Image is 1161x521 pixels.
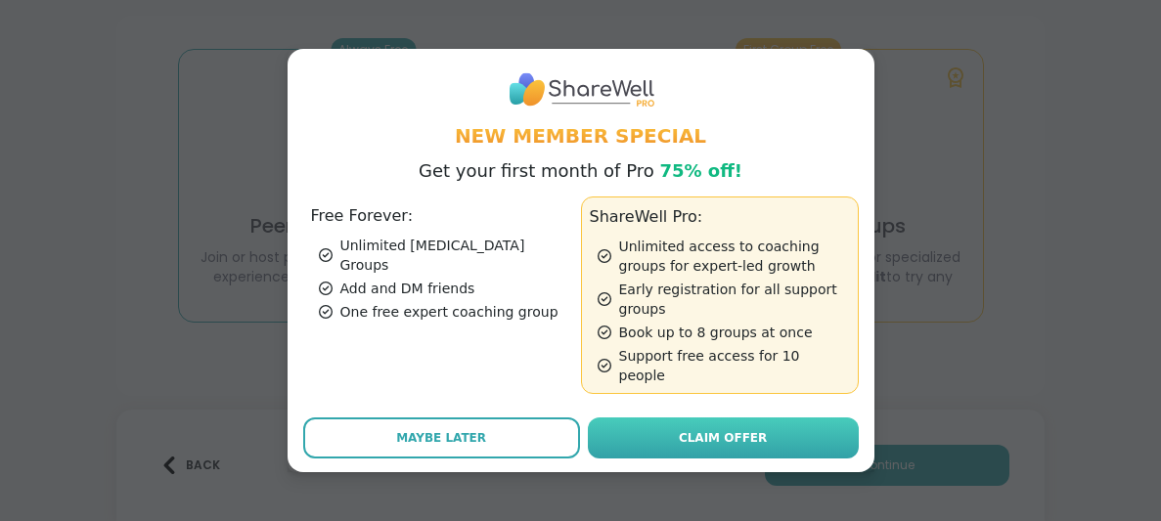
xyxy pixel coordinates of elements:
div: Book up to 8 groups at once [598,323,850,342]
button: Maybe Later [303,417,580,458]
div: Early registration for all support groups [598,280,850,319]
h3: Free Forever: [311,204,573,228]
h3: ShareWell Pro: [590,205,850,229]
div: One free expert coaching group [319,302,573,322]
div: Unlimited access to coaching groups for expert-led growth [598,237,850,276]
div: Support free access for 10 people [598,346,850,385]
div: Add and DM friends [319,279,573,298]
p: Get your first month of Pro [419,157,742,185]
span: Claim Offer [679,429,767,447]
a: Claim Offer [588,417,859,458]
span: 75% off! [659,160,742,181]
div: Unlimited [MEDICAL_DATA] Groups [319,236,573,275]
span: Maybe Later [396,429,486,447]
h1: New Member Special [303,122,859,150]
img: ShareWell Logo [508,65,654,114]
